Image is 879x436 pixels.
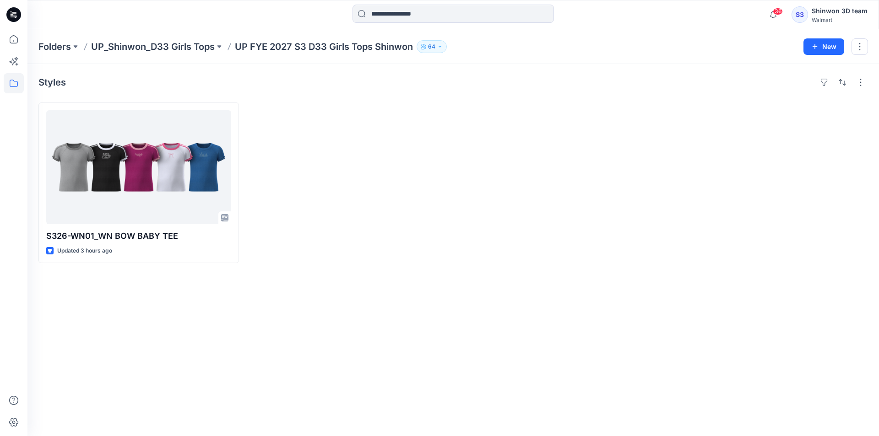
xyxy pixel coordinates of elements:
[773,8,783,15] span: 36
[38,77,66,88] h4: Styles
[46,110,231,224] a: S326-WN01_WN BOW BABY TEE
[38,40,71,53] a: Folders
[812,16,868,23] div: Walmart
[57,246,112,256] p: Updated 3 hours ago
[46,230,231,242] p: S326-WN01_WN BOW BABY TEE
[428,42,435,52] p: 64
[417,40,447,53] button: 64
[235,40,413,53] p: UP FYE 2027 S3 D33 Girls Tops Shinwon
[792,6,808,23] div: S3
[803,38,844,55] button: New
[812,5,868,16] div: Shinwon 3D team
[91,40,215,53] a: UP_Shinwon_D33 Girls Tops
